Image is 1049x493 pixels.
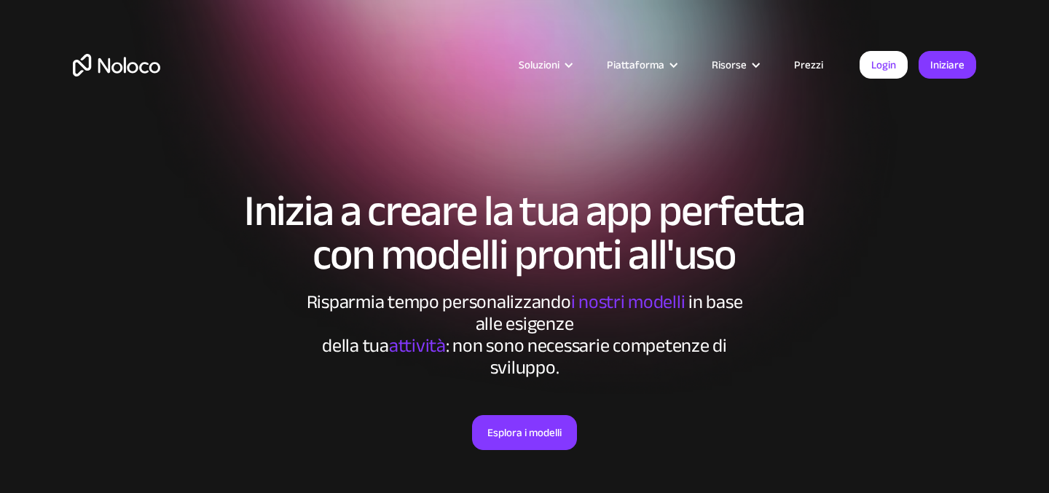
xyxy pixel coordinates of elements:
[794,55,823,75] font: Prezzi
[322,328,389,363] font: della tua
[607,55,664,75] font: Piattaforma
[860,51,908,79] a: Login
[694,55,776,74] div: Risorse
[571,284,685,320] font: i nostri modelli
[487,422,562,443] font: Esplora i modelli
[930,55,964,75] font: Iniziare
[589,55,694,74] div: Piattaforma
[472,415,577,450] a: Esplora i modelli
[871,55,896,75] font: Login
[776,55,841,74] a: Prezzi
[244,170,804,252] font: Inizia a creare la tua app perfetta
[500,55,589,74] div: Soluzioni
[389,328,446,363] font: attività
[73,54,160,76] a: casa
[712,55,747,75] font: Risorse
[519,55,559,75] font: Soluzioni
[476,284,743,342] font: in base alle esigenze
[313,214,736,296] font: con modelli pronti all'uso
[307,284,571,320] font: Risparmia tempo personalizzando
[446,328,727,385] font: : non sono necessarie competenze di sviluppo.
[919,51,976,79] a: Iniziare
